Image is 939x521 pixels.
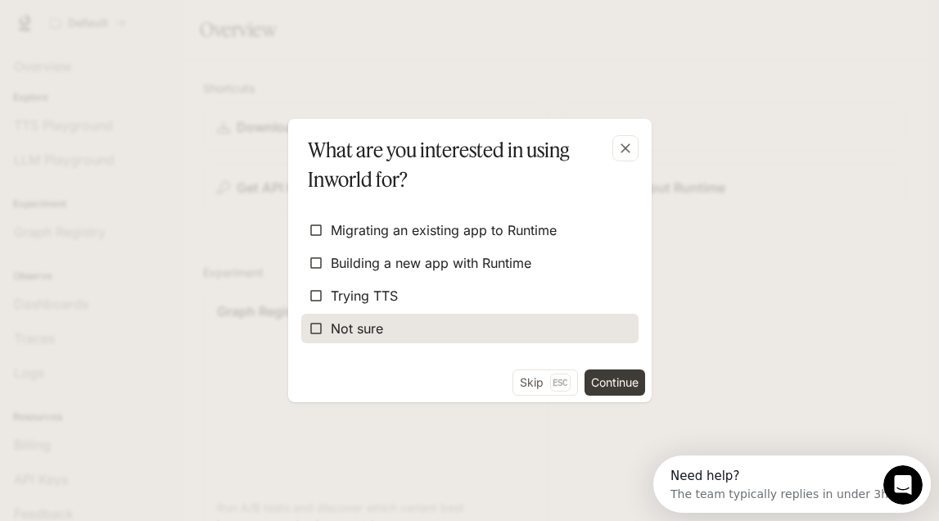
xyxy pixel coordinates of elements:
[883,465,923,505] iframe: Intercom live chat
[653,455,931,513] iframe: Intercom live chat discovery launcher
[331,220,557,240] span: Migrating an existing app to Runtime
[331,319,383,338] span: Not sure
[17,27,235,44] div: The team typically replies in under 3h
[308,135,625,194] p: What are you interested in using Inworld for?
[331,286,398,306] span: Trying TTS
[17,14,235,27] div: Need help?
[7,7,283,52] div: Open Intercom Messenger
[512,369,578,396] button: SkipEsc
[550,374,571,392] p: Esc
[585,369,645,396] button: Continue
[331,253,531,273] span: Building a new app with Runtime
